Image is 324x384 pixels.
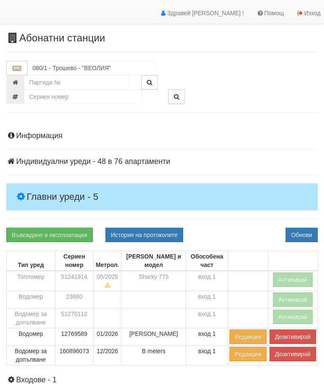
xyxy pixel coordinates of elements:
td: вход 1 [186,328,228,346]
td: 05/2025 [93,271,121,291]
td: Sharky 775 [121,271,186,291]
h4: Главни уреди - 5 [6,183,318,210]
td: Водомер за допълване [7,346,55,365]
h4: Индивидуални уреди - 48 в 76 апартаменти [6,158,318,166]
td: 12769589 [55,328,93,346]
a: Здравей [PERSON_NAME] ! [153,3,250,24]
input: Партида № [24,75,129,90]
td: Топломер [7,271,55,291]
td: вход 1 [186,346,228,365]
input: Абонатна станция [27,61,156,75]
button: Активирай [273,292,313,307]
button: Редакция [229,347,267,361]
th: Обособена част [186,251,228,271]
td: 01/2026 [93,328,121,346]
td: вход 1 [186,308,228,328]
a: Въвеждане в експлоатация [6,228,93,242]
td: 12/2026 [93,346,121,365]
td: 23680 [55,291,93,308]
td: вход 1 [186,271,228,291]
th: Тип уред [7,251,55,271]
td: Водомер [7,328,55,346]
th: Метрол. [93,251,121,271]
button: История на протоколите [105,228,183,242]
td: 160896073 [55,346,93,365]
td: Водомер за допълване [7,308,55,328]
input: Сериен номер [24,90,142,104]
button: Обнови [286,228,318,242]
td: 51241914 [55,271,93,291]
h3: Абонатни станции [6,33,318,44]
td: вход 1 [186,291,228,308]
th: Сериен номер [55,251,93,271]
a: Помощ [250,3,290,24]
button: Деактивирай [270,330,316,344]
button: Активирай [273,310,313,324]
td: [PERSON_NAME] [121,328,186,346]
button: Активирай [273,272,313,287]
th: [PERSON_NAME] и модел [121,251,186,271]
td: 51270112 [55,308,93,328]
button: Редакция [229,330,267,344]
td: Водомер [7,291,55,308]
button: Деактивирай [270,347,316,361]
td: B meters [121,346,186,365]
h4: Информация [6,132,318,140]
